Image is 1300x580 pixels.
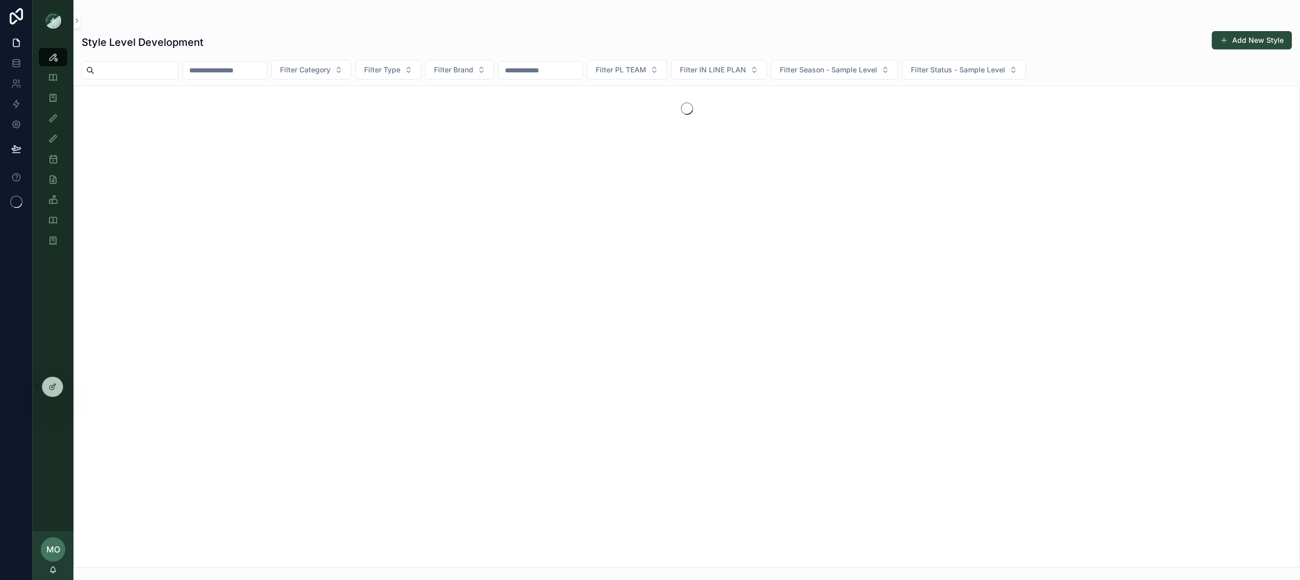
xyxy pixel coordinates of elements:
[587,60,667,80] button: Select Button
[271,60,351,80] button: Select Button
[780,65,877,75] span: Filter Season - Sample Level
[46,543,60,556] span: MO
[425,60,494,80] button: Select Button
[902,60,1026,80] button: Select Button
[280,65,330,75] span: Filter Category
[671,60,767,80] button: Select Button
[680,65,746,75] span: Filter IN LINE PLAN
[355,60,421,80] button: Select Button
[911,65,1005,75] span: Filter Status - Sample Level
[1212,31,1292,49] button: Add New Style
[45,12,61,29] img: App logo
[364,65,400,75] span: Filter Type
[596,65,646,75] span: Filter PL TEAM
[434,65,473,75] span: Filter Brand
[771,60,898,80] button: Select Button
[82,35,203,49] h1: Style Level Development
[33,41,73,263] div: scrollable content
